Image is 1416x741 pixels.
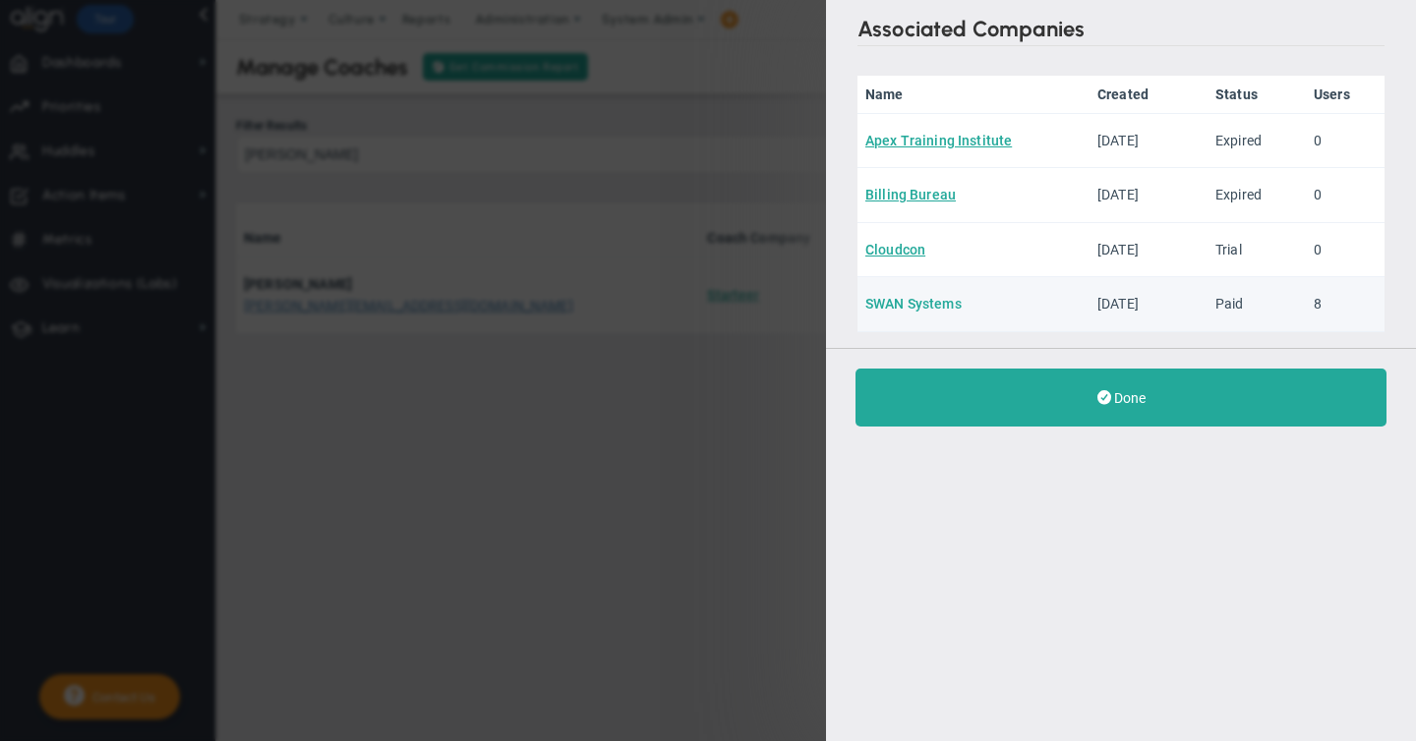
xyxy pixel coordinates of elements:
a: Apex Training Institute [865,133,1012,148]
a: Billing Bureau [865,187,956,202]
td: Paid [1208,277,1306,331]
td: [DATE] [1090,168,1208,222]
th: Status [1208,76,1306,114]
td: 0 [1306,114,1385,168]
td: 8 [1306,277,1385,331]
th: Users [1306,76,1385,114]
td: [DATE] [1090,223,1208,277]
th: Name [857,76,1090,114]
a: Cloudcon [865,242,925,257]
td: Expired [1208,114,1306,168]
td: 0 [1306,223,1385,277]
button: Done [855,369,1386,427]
td: [DATE] [1090,277,1208,331]
td: [DATE] [1090,114,1208,168]
span: Done [1114,390,1146,406]
h2: Associated Companies [857,16,1385,46]
td: Trial [1208,223,1306,277]
th: Created [1090,76,1208,114]
td: 0 [1306,168,1385,222]
a: SWAN Systems [865,296,962,312]
td: Expired [1208,168,1306,222]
